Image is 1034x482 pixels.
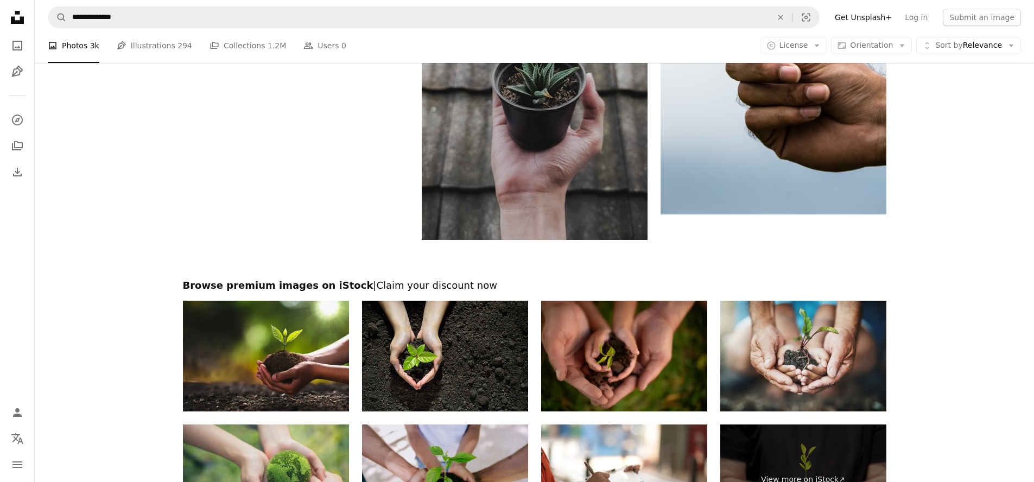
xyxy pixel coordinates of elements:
[769,7,792,28] button: Clear
[177,40,192,52] span: 294
[779,41,808,49] span: License
[183,279,886,292] h2: Browse premium images on iStock
[898,9,934,26] a: Log in
[850,41,893,49] span: Orientation
[48,7,67,28] button: Search Unsplash
[943,9,1021,26] button: Submit an image
[48,7,820,28] form: Find visuals sitewide
[183,301,349,411] img: hand holding small tree for planting. concept green world
[7,428,28,449] button: Language
[341,40,346,52] span: 0
[7,35,28,56] a: Photos
[720,301,886,411] img: Teach kids how far a little care can go
[373,280,497,291] span: | Claim your discount now
[760,37,827,54] button: License
[7,454,28,475] button: Menu
[793,7,819,28] button: Visual search
[935,41,962,49] span: Sort by
[7,7,28,30] a: Home — Unsplash
[268,40,286,52] span: 1.2M
[916,37,1021,54] button: Sort byRelevance
[7,61,28,83] a: Illustrations
[422,84,648,94] a: person holding green potted plant
[210,28,286,63] a: Collections 1.2M
[828,9,898,26] a: Get Unsplash+
[362,301,528,411] img: Hands holding and caring a green young plant
[831,37,912,54] button: Orientation
[303,28,346,63] a: Users 0
[117,28,192,63] a: Illustrations 294
[935,40,1002,51] span: Relevance
[7,402,28,423] a: Log in / Sign up
[7,135,28,157] a: Collections
[7,161,28,183] a: Download History
[541,301,707,411] img: Hands, parent and child with plant soil of gardening, earth day and learning of agriculture care....
[7,109,28,131] a: Explore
